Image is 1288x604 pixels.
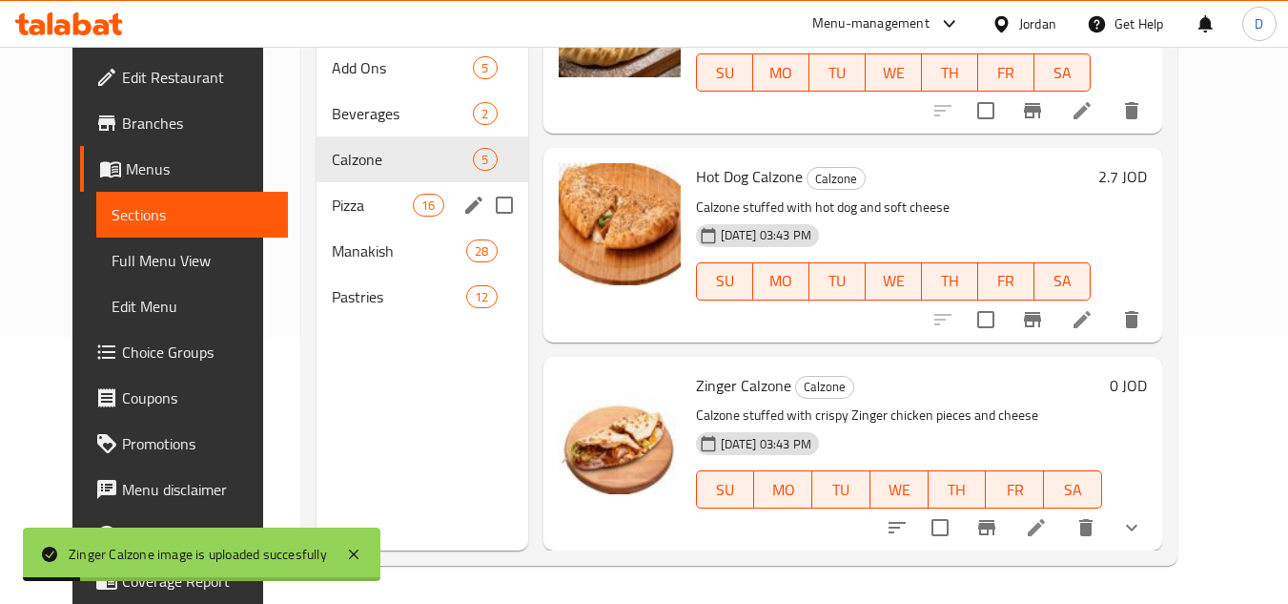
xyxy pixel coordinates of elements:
[112,295,273,318] span: Edit Menu
[460,191,488,219] button: edit
[807,167,866,190] div: Calzone
[820,476,863,504] span: TU
[332,148,474,171] span: Calzone
[80,467,288,512] a: Menu disclaimer
[966,91,1006,131] span: Select to update
[317,37,528,327] nav: Menu sections
[474,105,496,123] span: 2
[69,544,327,565] div: Zinger Calzone image is uploaded succesfully
[986,470,1044,509] button: FR
[96,192,288,238] a: Sections
[930,267,971,295] span: TH
[1010,297,1055,343] button: Branch-specific-item
[473,102,497,125] div: items
[332,194,413,217] span: Pizza
[696,404,1102,427] p: Calzone stuffed with crispy Zinger chicken pieces and cheese
[812,470,870,509] button: TU
[112,249,273,272] span: Full Menu View
[332,285,466,308] span: Pastries
[332,240,466,262] span: Manakish
[964,505,1010,551] button: Branch-specific-item
[978,262,1034,301] button: FR
[705,267,746,295] span: SU
[1042,267,1083,295] span: SA
[1255,13,1263,34] span: D
[559,163,681,285] img: Hot Dog Calzone
[993,476,1036,504] span: FR
[122,341,273,364] span: Choice Groups
[809,262,866,301] button: TU
[1109,88,1155,134] button: delete
[467,288,496,306] span: 12
[866,262,922,301] button: WE
[873,267,914,295] span: WE
[80,329,288,375] a: Choice Groups
[332,102,474,125] span: Beverages
[812,12,930,35] div: Menu-management
[795,376,854,399] div: Calzone
[474,151,496,169] span: 5
[878,476,921,504] span: WE
[332,56,474,79] span: Add Ons
[1071,308,1094,331] a: Edit menu item
[317,274,528,320] div: Pastries12
[80,375,288,421] a: Coupons
[1120,516,1143,539] svg: Show Choices
[705,59,746,87] span: SU
[753,53,809,92] button: MO
[96,283,288,329] a: Edit Menu
[696,53,753,92] button: SU
[936,476,979,504] span: TH
[1034,262,1091,301] button: SA
[122,524,273,547] span: Upsell
[1109,505,1155,551] button: show more
[922,262,978,301] button: TH
[754,470,812,509] button: MO
[80,512,288,558] a: Upsell
[317,228,528,274] div: Manakish28
[317,91,528,136] div: Beverages2
[713,226,819,244] span: [DATE] 03:43 PM
[96,238,288,283] a: Full Menu View
[874,505,920,551] button: sort-choices
[317,182,528,228] div: Pizza16edit
[986,59,1027,87] span: FR
[1010,88,1055,134] button: Branch-specific-item
[1044,470,1102,509] button: SA
[866,53,922,92] button: WE
[122,112,273,135] span: Branches
[696,470,755,509] button: SU
[317,136,528,182] div: Calzone5
[696,371,791,400] span: Zinger Calzone
[713,435,819,453] span: [DATE] 03:43 PM
[559,372,681,494] img: Zinger Calzone
[80,421,288,467] a: Promotions
[796,376,853,398] span: Calzone
[922,53,978,92] button: TH
[317,45,528,91] div: Add Ons5
[413,194,443,217] div: items
[873,59,914,87] span: WE
[1019,13,1056,34] div: Jordan
[696,262,753,301] button: SU
[930,59,971,87] span: TH
[761,267,802,295] span: MO
[705,476,747,504] span: SU
[753,262,809,301] button: MO
[920,508,960,548] span: Select to update
[870,470,929,509] button: WE
[1109,297,1155,343] button: delete
[80,54,288,100] a: Edit Restaurant
[474,59,496,77] span: 5
[929,470,987,509] button: TH
[414,197,442,215] span: 16
[696,196,1091,219] p: Calzone stuffed with hot dog and soft cheese
[1063,505,1109,551] button: delete
[122,386,273,409] span: Coupons
[696,162,803,191] span: Hot Dog Calzone
[1034,53,1091,92] button: SA
[809,53,866,92] button: TU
